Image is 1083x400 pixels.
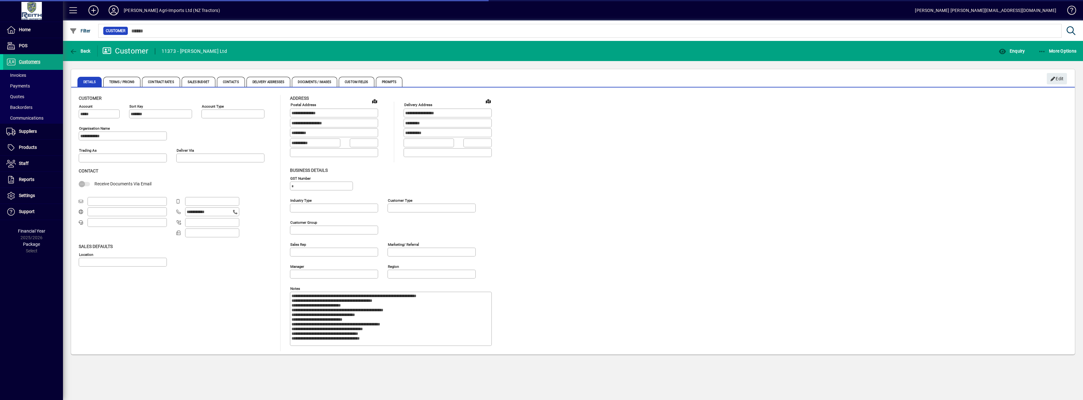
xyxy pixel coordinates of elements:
[290,286,300,290] mat-label: Notes
[290,242,306,246] mat-label: Sales rep
[6,94,24,99] span: Quotes
[63,45,98,57] app-page-header-button: Back
[79,244,113,249] span: Sales defaults
[6,83,30,88] span: Payments
[3,38,63,54] a: POS
[79,104,93,109] mat-label: Account
[106,28,125,34] span: Customer
[79,96,102,101] span: Customer
[19,193,35,198] span: Settings
[162,46,227,56] div: 11373 - [PERSON_NAME] Ltd
[83,5,104,16] button: Add
[3,156,63,172] a: Staff
[483,96,493,106] a: View on map
[142,77,180,87] span: Contract Rates
[3,70,63,81] a: Invoices
[290,96,309,101] span: Address
[177,148,194,153] mat-label: Deliver via
[70,28,91,33] span: Filter
[103,77,141,87] span: Terms / Pricing
[376,77,403,87] span: Prompts
[1038,48,1077,54] span: More Options
[292,77,337,87] span: Documents / Images
[19,59,40,64] span: Customers
[19,129,37,134] span: Suppliers
[79,148,97,153] mat-label: Trading as
[3,81,63,91] a: Payments
[1063,1,1075,22] a: Knowledge Base
[68,25,92,37] button: Filter
[290,264,304,268] mat-label: Manager
[79,168,98,173] span: Contact
[3,113,63,123] a: Communications
[19,161,29,166] span: Staff
[999,48,1025,54] span: Enquiry
[102,46,149,56] div: Customer
[290,220,317,224] mat-label: Customer group
[6,73,26,78] span: Invoices
[19,145,37,150] span: Products
[19,209,35,214] span: Support
[6,115,43,121] span: Communications
[19,27,31,32] span: Home
[3,204,63,220] a: Support
[1037,45,1078,57] button: More Options
[915,5,1056,15] div: [PERSON_NAME] [PERSON_NAME][EMAIL_ADDRESS][DOMAIN_NAME]
[3,91,63,102] a: Quotes
[79,126,110,131] mat-label: Organisation name
[3,124,63,139] a: Suppliers
[3,172,63,188] a: Reports
[124,5,220,15] div: [PERSON_NAME] Agri-Imports Ltd (NZ Tractors)
[202,104,224,109] mat-label: Account Type
[129,104,143,109] mat-label: Sort key
[997,45,1026,57] button: Enquiry
[18,228,45,234] span: Financial Year
[19,43,27,48] span: POS
[247,77,291,87] span: Delivery Addresses
[68,45,92,57] button: Back
[6,105,32,110] span: Backorders
[388,264,399,268] mat-label: Region
[182,77,215,87] span: Sales Budget
[104,5,124,16] button: Profile
[388,242,419,246] mat-label: Marketing/ Referral
[94,181,151,186] span: Receive Documents Via Email
[19,177,34,182] span: Reports
[3,22,63,38] a: Home
[388,198,412,202] mat-label: Customer type
[70,48,91,54] span: Back
[1050,74,1064,84] span: Edit
[290,176,311,180] mat-label: GST Number
[290,168,328,173] span: Business details
[1047,73,1067,84] button: Edit
[3,188,63,204] a: Settings
[290,198,312,202] mat-label: Industry type
[23,242,40,247] span: Package
[79,252,93,256] mat-label: Location
[217,77,245,87] span: Contacts
[77,77,102,87] span: Details
[370,96,380,106] a: View on map
[3,102,63,113] a: Backorders
[339,77,374,87] span: Custom Fields
[3,140,63,155] a: Products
